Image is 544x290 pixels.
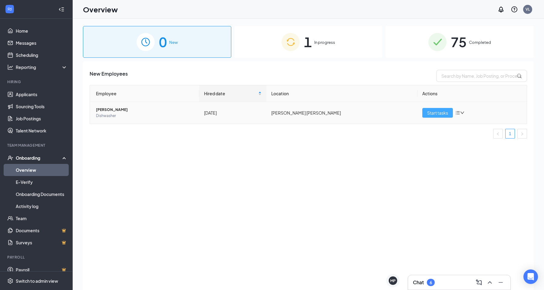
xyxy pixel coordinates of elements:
h1: Overview [83,4,118,15]
span: [PERSON_NAME] [96,107,194,113]
a: SurveysCrown [16,236,68,249]
a: Applicants [16,88,68,100]
span: Completed [469,39,491,45]
span: bars [455,110,460,115]
button: left [493,129,503,138]
div: Switch to admin view [16,278,58,284]
svg: Minimize [497,279,504,286]
span: down [460,111,464,115]
div: Payroll [7,255,66,260]
li: 1 [505,129,515,138]
a: Job Postings [16,112,68,125]
span: Start tasks [427,109,448,116]
span: 1 [304,31,312,52]
li: Next Page [517,129,527,138]
span: New [169,39,178,45]
th: Actions [417,85,527,102]
svg: Analysis [7,64,13,70]
span: left [496,132,500,136]
div: Onboarding [16,155,62,161]
a: Messages [16,37,68,49]
svg: Notifications [497,6,505,13]
div: Hiring [7,79,66,84]
th: Location [266,85,417,102]
h3: Chat [413,279,424,286]
a: Overview [16,164,68,176]
span: Hired date [204,90,257,97]
div: Team Management [7,143,66,148]
svg: UserCheck [7,155,13,161]
button: Start tasks [422,108,453,118]
span: 0 [159,31,167,52]
a: Activity log [16,200,68,212]
div: VL [526,7,530,12]
div: 6 [430,280,432,285]
a: Talent Network [16,125,68,137]
span: 75 [451,31,467,52]
div: [DATE] [204,109,262,116]
a: Scheduling [16,49,68,61]
button: ChevronUp [485,278,495,287]
svg: ChevronUp [486,279,493,286]
a: Onboarding Documents [16,188,68,200]
span: right [520,132,524,136]
button: right [517,129,527,138]
a: Sourcing Tools [16,100,68,112]
svg: ComposeMessage [475,279,483,286]
li: Previous Page [493,129,503,138]
div: Reporting [16,64,68,70]
svg: WorkstreamLogo [7,6,13,12]
div: Open Intercom Messenger [523,269,538,284]
svg: Collapse [58,6,64,12]
a: E-Verify [16,176,68,188]
a: Team [16,212,68,224]
td: [PERSON_NAME] [PERSON_NAME] [266,102,417,124]
a: Home [16,25,68,37]
button: Minimize [496,278,506,287]
svg: QuestionInfo [511,6,518,13]
button: ComposeMessage [474,278,484,287]
input: Search by Name, Job Posting, or Process [436,70,527,82]
div: MP [390,278,396,283]
a: 1 [506,129,515,138]
span: Dishwasher [96,113,194,119]
span: New Employees [90,70,128,82]
a: DocumentsCrown [16,224,68,236]
span: In progress [314,39,335,45]
svg: Settings [7,278,13,284]
a: PayrollCrown [16,264,68,276]
th: Employee [90,85,199,102]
